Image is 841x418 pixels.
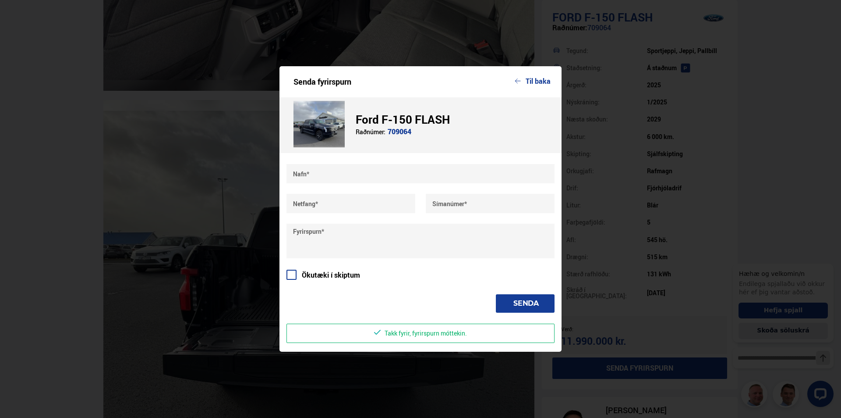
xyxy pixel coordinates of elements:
div: Raðnúmer: [356,129,385,135]
input: Skrifaðu skilaboðin hér inn og ýttu á Enter til að senda [7,100,108,121]
p: Endilega spjallaðu við okkur hér ef þig vantar aðstoð. [13,32,102,49]
div: 709064 [388,128,411,136]
button: Opna LiveChat spjallviðmót [81,133,108,160]
button: Hefja spjall [13,55,102,71]
button: Til baka [515,77,551,85]
button: SENDA [496,294,555,313]
label: Ökutæki í skiptum [286,271,360,279]
h2: Hæhæ og velkomin/n [13,22,102,31]
img: NrI07a4h9qeLNxBZ.jpeg [293,101,345,147]
button: Send a message [90,104,104,118]
button: Skoða söluskrá [13,76,102,92]
div: Takk fyrir, fyrirspurn móttekin. [286,324,555,343]
div: Senda fyrirspurn [293,77,351,86]
div: Fyrirspurn* [286,228,324,235]
div: Ford F-150 FLASH [356,113,450,126]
